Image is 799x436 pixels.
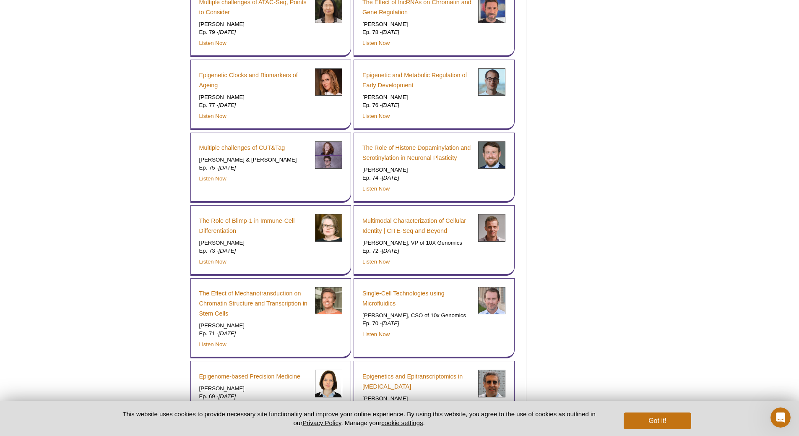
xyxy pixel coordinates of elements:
[199,143,285,153] a: Multiple challenges of CUT&Tag
[362,371,472,392] a: Epigenetics and Epitranscriptomics in [MEDICAL_DATA]
[199,288,309,319] a: The Effect of Mechanotransduction on Chromatin Structure and Transcription in Stem Cells
[315,141,342,169] img: McDonough and Tanguay headshot
[362,174,472,182] p: Ep. 74 -
[199,371,301,381] a: Epigenome-based Precision Medicine
[199,330,309,337] p: Ep. 71 -
[362,185,390,192] a: Listen Now
[199,393,309,400] p: Ep. 69 -
[199,70,309,90] a: Epigenetic Clocks and Biomarkers of Ageing
[382,320,399,326] em: [DATE]
[478,214,505,241] img: Peter Smibert headshot
[362,247,472,255] p: Ep. 72 -
[199,113,226,119] a: Listen Now
[199,385,309,392] p: [PERSON_NAME]
[362,94,472,101] p: [PERSON_NAME]
[199,341,226,347] a: Listen Now
[362,21,472,28] p: [PERSON_NAME]
[362,239,472,247] p: [PERSON_NAME], VP of 10X Genomics
[315,68,342,96] img: Morgan Levine headshot
[199,21,309,28] p: [PERSON_NAME]
[382,248,399,254] em: [DATE]
[478,141,505,169] img: Ian Maze headshot
[219,330,236,337] em: [DATE]
[199,175,226,182] a: Listen Now
[315,214,342,241] img: Erna Magnúsdóttir headshot
[478,287,505,314] img: Ben Hindson headshot
[362,216,472,236] a: Multimodal Characterization of Cellular Identity | CITE-Seq and Beyond
[199,40,226,46] a: Listen Now
[362,312,472,319] p: [PERSON_NAME], CSO of 10x Genomics
[362,143,472,163] a: The Role of Histone Dopaminylation and Serotinylation in Neuronal Plasticity
[770,407,791,428] iframe: Intercom live chat
[199,239,309,247] p: [PERSON_NAME]
[478,68,505,96] img: Jan Żylicz headshot
[108,410,610,427] p: This website uses cookies to provide necessary site functionality and improve your online experie...
[302,419,341,426] a: Privacy Policy
[219,164,236,171] em: [DATE]
[199,164,309,172] p: Ep. 75 -
[362,70,472,90] a: Epigenetic and Metabolic Regulation of Early Development
[199,102,309,109] p: Ep. 77 -
[199,216,309,236] a: The Role of Blimp-1 in Immune-Cell Differentiation
[199,156,309,164] p: [PERSON_NAME] & [PERSON_NAME]
[315,287,342,314] img: Sara Wickström headshot
[219,29,236,35] em: [DATE]
[362,288,472,308] a: Single-Cell Technologies using Microfluidics
[199,94,309,101] p: [PERSON_NAME]
[362,320,472,327] p: Ep. 70 -
[219,393,236,399] em: [DATE]
[382,102,399,108] em: [DATE]
[362,40,390,46] a: Listen Now
[362,102,472,109] p: Ep. 76 -
[315,370,342,397] img: Eleni Tomazou headshot
[381,419,423,426] button: cookie settings
[362,166,472,174] p: [PERSON_NAME]
[199,258,226,265] a: Listen Now
[478,370,505,397] img: Manel Esteller headshot
[199,322,309,329] p: [PERSON_NAME]
[219,102,236,108] em: [DATE]
[199,29,309,36] p: Ep. 79 -
[362,29,472,36] p: Ep. 78 -
[382,175,399,181] em: [DATE]
[362,113,390,119] a: Listen Now
[199,247,309,255] p: Ep. 73 -
[362,395,472,402] p: [PERSON_NAME]
[624,413,691,429] button: Got it!
[382,29,399,35] em: [DATE]
[219,248,236,254] em: [DATE]
[362,331,390,337] a: Listen Now
[362,258,390,265] a: Listen Now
